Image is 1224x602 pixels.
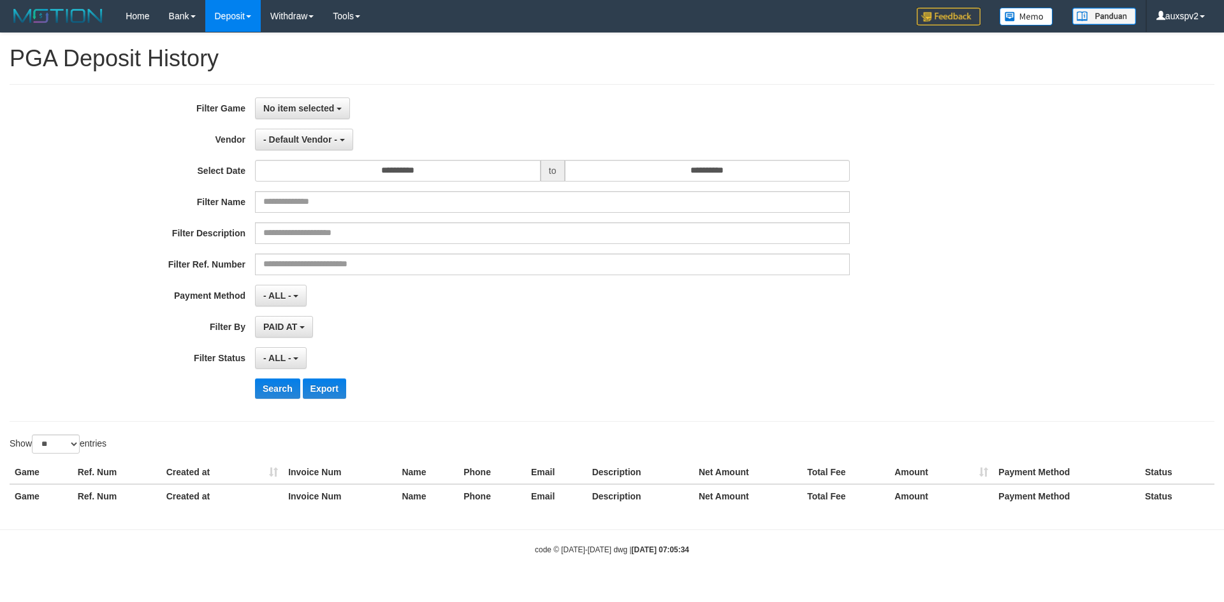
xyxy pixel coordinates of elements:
[458,484,526,508] th: Phone
[1140,461,1214,484] th: Status
[587,461,694,484] th: Description
[255,285,307,306] button: - ALL -
[526,484,587,508] th: Email
[255,129,353,150] button: - Default Vendor -
[587,484,694,508] th: Description
[255,378,300,399] button: Search
[1072,8,1136,25] img: panduan.png
[263,290,291,301] span: - ALL -
[889,484,993,508] th: Amount
[917,8,980,25] img: Feedback.jpg
[10,434,106,454] label: Show entries
[458,461,526,484] th: Phone
[263,103,334,113] span: No item selected
[993,461,1140,484] th: Payment Method
[283,484,397,508] th: Invoice Num
[1000,8,1053,25] img: Button%20Memo.svg
[283,461,397,484] th: Invoice Num
[397,461,458,484] th: Name
[10,461,73,484] th: Game
[161,461,283,484] th: Created at
[263,353,291,363] span: - ALL -
[73,461,161,484] th: Ref. Num
[303,378,346,399] button: Export
[889,461,993,484] th: Amount
[802,461,889,484] th: Total Fee
[632,545,689,554] strong: [DATE] 07:05:34
[541,160,565,182] span: to
[263,322,297,332] span: PAID AT
[694,461,802,484] th: Net Amount
[10,6,106,25] img: MOTION_logo.png
[993,484,1140,508] th: Payment Method
[694,484,802,508] th: Net Amount
[526,461,587,484] th: Email
[32,434,80,454] select: Showentries
[802,484,889,508] th: Total Fee
[255,347,307,369] button: - ALL -
[397,484,458,508] th: Name
[73,484,161,508] th: Ref. Num
[161,484,283,508] th: Created at
[10,46,1214,71] h1: PGA Deposit History
[263,134,337,145] span: - Default Vendor -
[1140,484,1214,508] th: Status
[10,484,73,508] th: Game
[255,316,313,338] button: PAID AT
[255,97,350,119] button: No item selected
[535,545,689,554] small: code © [DATE]-[DATE] dwg |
